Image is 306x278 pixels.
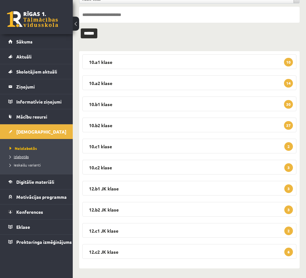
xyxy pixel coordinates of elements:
a: Mācību resursi [8,109,65,124]
legend: Ziņojumi [16,79,65,94]
span: 14 [284,79,293,88]
span: 3 [284,163,293,172]
span: 30 [284,100,293,109]
span: 6 [284,248,293,256]
span: 2 [284,142,293,151]
span: Ieskaišu varianti [10,162,41,167]
a: Neizlabotās [10,145,66,151]
legend: 10.c1 klase [82,139,296,153]
span: Sākums [16,39,33,44]
span: 2 [284,227,293,235]
span: 37 [284,121,293,130]
legend: 10.b1 klase [82,97,296,111]
legend: 10.b2 klase [82,118,296,132]
span: 3 [284,205,293,214]
span: 10 [284,58,293,66]
span: Skolotājiem aktuāli [16,69,57,74]
a: Informatīvie ziņojumi [8,94,65,109]
a: [DEMOGRAPHIC_DATA] [8,124,65,139]
a: Rīgas 1. Tālmācības vidusskola [7,11,58,27]
a: Sākums [8,34,65,49]
a: Proktoringa izmēģinājums [8,235,65,249]
a: Izlabotās [10,154,66,159]
a: Skolotājiem aktuāli [8,64,65,79]
legend: 12.c2 JK klase [82,244,296,259]
legend: 12.b2 JK klase [82,202,296,217]
span: Motivācijas programma [16,194,67,200]
legend: Informatīvie ziņojumi [16,94,65,109]
legend: 10.c2 klase [82,160,296,174]
a: Motivācijas programma [8,189,65,204]
a: Ieskaišu varianti [10,162,66,168]
span: Eklase [16,224,30,230]
a: Digitālie materiāli [8,174,65,189]
legend: 12.c1 JK klase [82,223,296,238]
span: Neizlabotās [10,146,37,151]
legend: 10.a2 klase [82,75,296,90]
span: Izlabotās [10,154,29,159]
span: Proktoringa izmēģinājums [16,239,72,245]
a: Aktuāli [8,49,65,64]
span: Konferences [16,209,43,215]
span: Digitālie materiāli [16,179,54,185]
legend: 10.a1 klase [82,54,296,69]
span: [DEMOGRAPHIC_DATA] [16,129,66,135]
a: Eklase [8,220,65,234]
span: Aktuāli [16,54,32,59]
span: Mācību resursi [16,114,47,120]
span: 3 [284,184,293,193]
a: Konferences [8,205,65,219]
a: Ziņojumi [8,79,65,94]
legend: 12.b1 JK klase [82,181,296,196]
